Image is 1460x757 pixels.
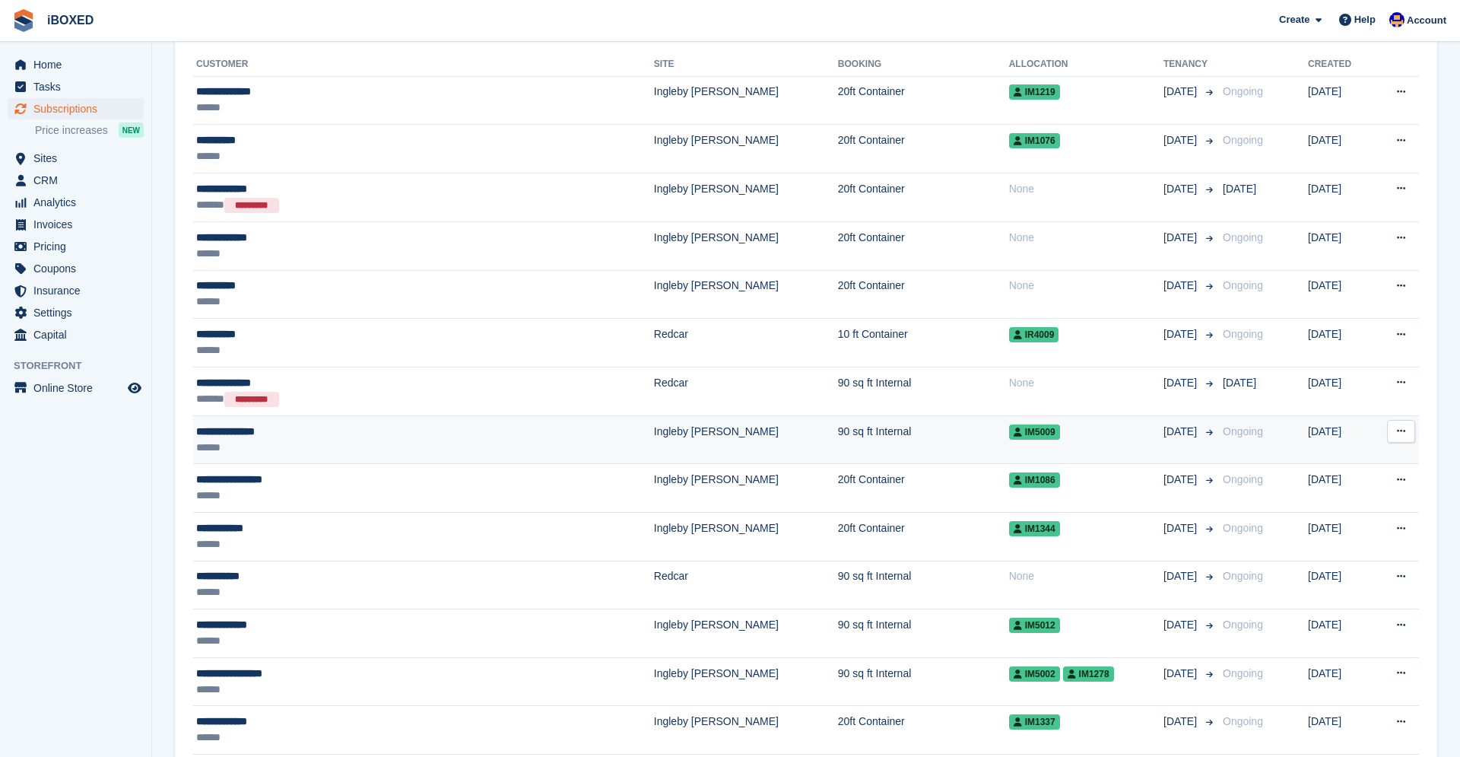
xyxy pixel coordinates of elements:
td: Ingleby [PERSON_NAME] [654,270,838,319]
td: [DATE] [1308,706,1372,755]
td: Ingleby [PERSON_NAME] [654,221,838,270]
td: Redcar [654,561,838,609]
td: 90 sq ft Internal [838,657,1009,706]
th: Created [1308,52,1372,77]
td: 20ft Container [838,706,1009,755]
span: IM5012 [1009,618,1060,633]
td: [DATE] [1308,270,1372,319]
img: Noor Rashid [1389,12,1404,27]
td: [DATE] [1308,221,1372,270]
td: [DATE] [1308,561,1372,609]
span: [DATE] [1163,230,1200,246]
td: 90 sq ft Internal [838,367,1009,415]
a: Price increases NEW [35,122,144,138]
span: Ongoing [1223,570,1263,582]
span: [DATE] [1163,617,1200,633]
span: Insurance [33,280,125,301]
span: Sites [33,148,125,169]
span: Ongoing [1223,715,1263,727]
span: Analytics [33,192,125,213]
div: NEW [119,122,144,138]
a: menu [8,377,144,399]
span: Ongoing [1223,279,1263,291]
span: [DATE] [1163,278,1200,294]
td: 20ft Container [838,270,1009,319]
th: Customer [193,52,654,77]
span: Ongoing [1223,473,1263,485]
td: 10 ft Container [838,319,1009,367]
th: Booking [838,52,1009,77]
td: [DATE] [1308,609,1372,658]
td: 20ft Container [838,464,1009,513]
span: Ongoing [1223,328,1263,340]
td: Ingleby [PERSON_NAME] [654,609,838,658]
a: menu [8,54,144,75]
span: [DATE] [1163,181,1200,197]
span: Settings [33,302,125,323]
span: Ongoing [1223,85,1263,97]
span: IR4009 [1009,327,1059,342]
span: IM1086 [1009,472,1060,488]
a: menu [8,170,144,191]
td: [DATE] [1308,415,1372,464]
td: 90 sq ft Internal [838,415,1009,464]
span: Help [1354,12,1376,27]
td: Redcar [654,367,838,415]
a: menu [8,148,144,169]
td: 20ft Container [838,221,1009,270]
td: Ingleby [PERSON_NAME] [654,657,838,706]
span: CRM [33,170,125,191]
th: Site [654,52,838,77]
a: menu [8,214,144,235]
span: Ongoing [1223,619,1263,631]
span: [DATE] [1163,375,1200,391]
span: [DATE] [1163,326,1200,342]
td: [DATE] [1308,76,1372,125]
a: menu [8,192,144,213]
td: 90 sq ft Internal [838,609,1009,658]
td: Redcar [654,319,838,367]
span: Home [33,54,125,75]
span: IM1337 [1009,714,1060,730]
a: menu [8,258,144,279]
div: None [1009,568,1163,584]
span: [DATE] [1163,84,1200,100]
span: [DATE] [1163,472,1200,488]
img: stora-icon-8386f47178a22dfd0bd8f6a31ec36ba5ce8667c1dd55bd0f319d3a0aa187defe.svg [12,9,35,32]
td: Ingleby [PERSON_NAME] [654,173,838,221]
td: [DATE] [1308,657,1372,706]
th: Allocation [1009,52,1163,77]
span: Coupons [33,258,125,279]
span: Invoices [33,214,125,235]
span: IM1219 [1009,84,1060,100]
span: IM1344 [1009,521,1060,536]
span: [DATE] [1163,520,1200,536]
span: [DATE] [1163,666,1200,682]
a: iBOXED [41,8,100,33]
td: Ingleby [PERSON_NAME] [654,513,838,561]
span: Create [1279,12,1309,27]
span: Storefront [14,358,151,374]
a: menu [8,324,144,345]
th: Tenancy [1163,52,1217,77]
span: IM1076 [1009,133,1060,148]
a: menu [8,302,144,323]
td: [DATE] [1308,173,1372,221]
div: None [1009,230,1163,246]
td: Ingleby [PERSON_NAME] [654,464,838,513]
span: [DATE] [1163,132,1200,148]
a: menu [8,98,144,119]
span: Pricing [33,236,125,257]
span: Ongoing [1223,522,1263,534]
span: Online Store [33,377,125,399]
div: None [1009,278,1163,294]
span: [DATE] [1163,714,1200,730]
td: Ingleby [PERSON_NAME] [654,76,838,125]
td: 20ft Container [838,173,1009,221]
a: menu [8,236,144,257]
td: 90 sq ft Internal [838,561,1009,609]
td: [DATE] [1308,513,1372,561]
td: [DATE] [1308,319,1372,367]
td: [DATE] [1308,367,1372,415]
a: menu [8,280,144,301]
